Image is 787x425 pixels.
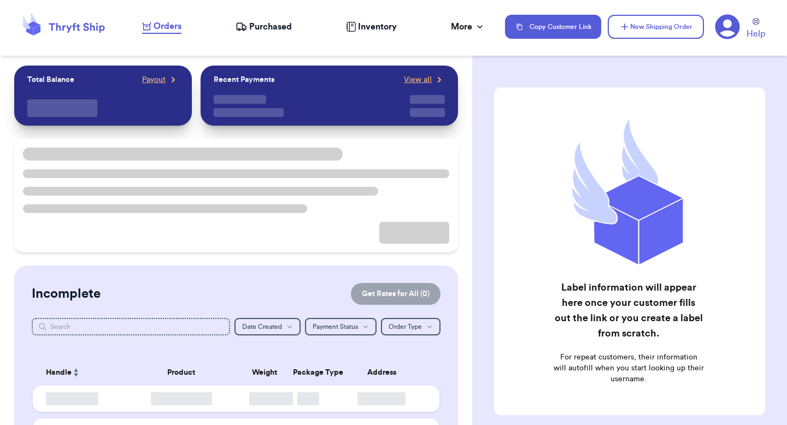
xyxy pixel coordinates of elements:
span: Handle [46,367,72,379]
input: Search [32,318,230,335]
button: Payment Status [305,318,377,335]
span: Orders [154,20,181,33]
a: Orders [142,20,181,34]
a: Purchased [236,20,292,33]
button: Sort ascending [72,366,80,379]
h2: Incomplete [32,285,101,303]
button: Copy Customer Link [505,15,601,39]
span: Inventory [358,20,397,33]
button: Get Rates for All (0) [351,283,441,305]
h2: Label information will appear here once your customer fills out the link or you create a label fr... [553,280,704,341]
button: Date Created [234,318,301,335]
span: Purchased [249,20,292,33]
div: More [451,20,485,33]
a: Help [747,18,765,40]
span: View all [404,74,432,85]
a: Inventory [346,20,397,33]
th: Address [330,359,439,386]
th: Product [120,359,243,386]
span: Order Type [389,323,422,330]
span: Date Created [242,323,282,330]
p: Recent Payments [214,74,274,85]
span: Help [747,27,765,40]
p: Total Balance [27,74,74,85]
a: View all [404,74,445,85]
button: New Shipping Order [608,15,704,39]
a: Payout [142,74,179,85]
button: Order Type [381,318,441,335]
p: For repeat customers, their information will autofill when you start looking up their username. [553,352,704,385]
th: Package Type [286,359,330,386]
span: Payout [142,74,166,85]
th: Weight [243,359,286,386]
span: Payment Status [313,323,358,330]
